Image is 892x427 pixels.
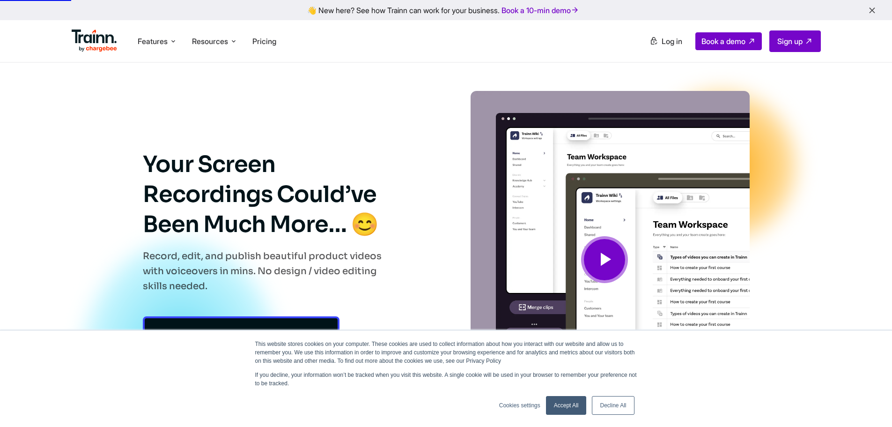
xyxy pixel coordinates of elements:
img: Trainn Logo [72,30,118,52]
p: If you decline, your information won’t be tracked when you visit this website. A single cookie wi... [255,371,637,388]
span: Sign up [777,37,803,46]
a: Do it yourself in 5 mins → *No credit card required [143,316,339,370]
a: Sign up [769,30,821,52]
a: Book a demo [695,32,762,50]
h4: Record, edit, and publish beautiful product videos with voiceovers in mins. No design / video edi... [143,249,400,294]
a: Accept All [546,396,587,415]
span: Log in [662,37,682,46]
p: This website stores cookies on your computer. These cookies are used to collect information about... [255,340,637,365]
a: Book a 10-min demo [500,4,581,17]
a: Decline All [592,396,634,415]
a: Cookies settings [499,401,540,410]
a: Pricing [252,37,276,46]
div: 👋 New here? See how Trainn can work for your business. [6,6,886,15]
span: Book a demo [701,37,745,46]
span: Features [138,36,168,46]
h1: Your Screen Recordings Could’ve Been Much More… 😊 [143,150,400,240]
span: Resources [192,36,228,46]
a: Log in [644,33,688,50]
